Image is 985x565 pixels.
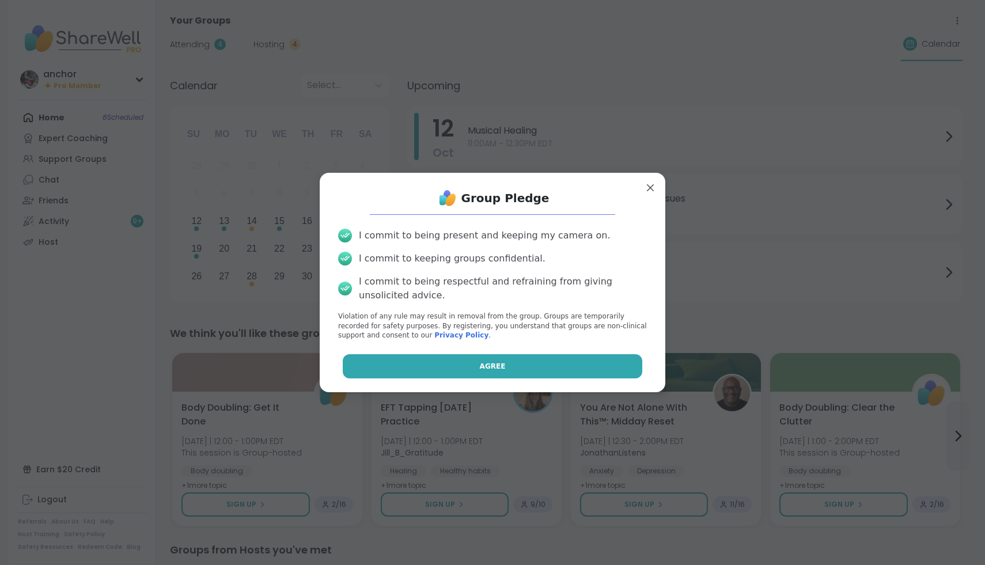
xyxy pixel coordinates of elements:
div: I commit to being present and keeping my camera on. [359,229,610,242]
h1: Group Pledge [461,190,550,206]
div: I commit to being respectful and refraining from giving unsolicited advice. [359,275,647,302]
img: ShareWell Logo [436,187,459,210]
div: I commit to keeping groups confidential. [359,252,545,266]
button: Agree [343,354,643,378]
a: Privacy Policy [434,331,488,339]
p: Violation of any rule may result in removal from the group. Groups are temporarily recorded for s... [338,312,647,340]
span: Agree [480,361,506,371]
